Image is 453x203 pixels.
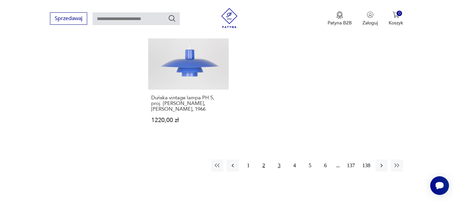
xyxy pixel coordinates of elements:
[148,9,229,136] a: KlasykDuńska vintage lampa PH 5, proj. Poul Henningsen, Louis Poulsen, 1966Duńska vintage lampa P...
[362,20,378,26] p: Zaloguj
[258,160,270,172] button: 2
[345,160,357,172] button: 137
[50,12,87,25] button: Sprzedawaj
[360,160,372,172] button: 138
[168,14,176,22] button: Szukaj
[328,20,352,26] p: Patyna B2B
[50,17,87,21] a: Sprzedawaj
[430,176,449,195] iframe: Smartsupp widget button
[288,160,300,172] button: 4
[151,95,226,112] h3: Duńska vintage lampa PH 5, proj. [PERSON_NAME], [PERSON_NAME], 1966
[273,160,285,172] button: 3
[242,160,254,172] button: 1
[328,11,352,26] button: Patyna B2B
[397,11,402,16] div: 0
[319,160,331,172] button: 6
[389,20,403,26] p: Koszyk
[219,8,239,28] img: Patyna - sklep z meblami i dekoracjami vintage
[389,11,403,26] button: 0Koszyk
[328,11,352,26] a: Ikona medaluPatyna B2B
[151,117,226,123] p: 1220,00 zł
[362,11,378,26] button: Zaloguj
[304,160,316,172] button: 5
[367,11,374,18] img: Ikonka użytkownika
[393,11,399,18] img: Ikona koszyka
[336,11,343,19] img: Ikona medalu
